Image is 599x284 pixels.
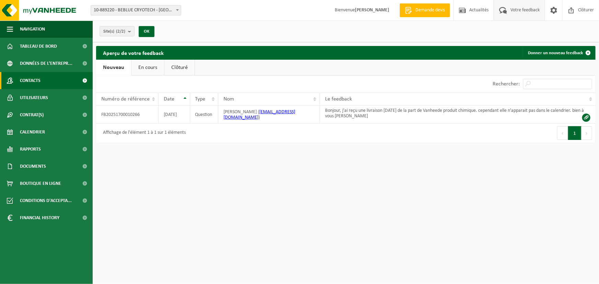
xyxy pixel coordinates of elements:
span: Conditions d'accepta... [20,192,72,209]
a: En cours [131,60,164,75]
span: Boutique en ligne [20,175,61,192]
td: Question [190,106,218,123]
span: Le feedback [325,96,352,102]
button: Next [581,126,592,140]
a: Donner un nouveau feedback [522,46,595,60]
td: [PERSON_NAME] ( ) [218,106,320,123]
count: (2/2) [116,29,125,34]
span: 10-889220 - BEBLUE CRYOTECH - LIÈGE [91,5,181,15]
td: Bonjour, j'ai reçu une livraison [DATE] de la part de Vanheede produit chimique. cependant elle n... [320,106,596,123]
span: Financial History [20,209,59,226]
button: Previous [557,126,568,140]
span: Calendrier [20,123,45,141]
span: Tableau de bord [20,38,57,55]
span: Documents [20,158,46,175]
span: Données de l'entrepr... [20,55,72,72]
span: Rapports [20,141,41,158]
label: Rechercher: [493,82,520,87]
span: Navigation [20,21,45,38]
strong: [PERSON_NAME] [355,8,389,13]
a: [EMAIL_ADDRESS][DOMAIN_NAME] [223,109,295,120]
span: Demande devis [414,7,447,14]
td: FB20251700010266 [96,106,159,123]
span: Utilisateurs [20,89,48,106]
button: Site(s)(2/2) [100,26,135,36]
span: Contacts [20,72,41,89]
div: Affichage de l'élément 1 à 1 sur 1 éléments [100,127,186,139]
a: Nouveau [96,60,131,75]
button: OK [139,26,154,37]
span: Type [195,96,206,102]
span: Date [164,96,174,102]
span: Site(s) [103,26,125,37]
span: Nom [223,96,234,102]
span: Contrat(s) [20,106,44,123]
button: 1 [568,126,581,140]
td: [DATE] [159,106,190,123]
a: Demande devis [400,3,450,17]
span: Numéro de référence [101,96,150,102]
a: Clôturé [164,60,195,75]
h2: Aperçu de votre feedback [96,46,171,59]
